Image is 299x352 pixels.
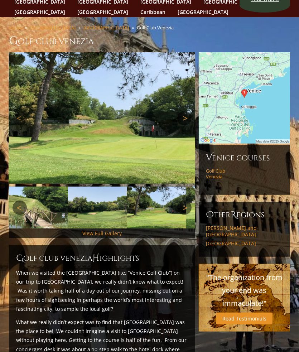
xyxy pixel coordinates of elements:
[83,24,129,31] a: [GEOGRAPHIC_DATA]
[206,225,283,237] a: [PERSON_NAME] and [GEOGRAPHIC_DATA]
[30,24,76,31] a: [GEOGRAPHIC_DATA]
[13,201,27,215] a: Previous
[13,111,27,125] a: Previous
[16,252,188,264] h2: Golf Club Venezia ighlights
[206,168,240,180] a: Golf Club Venezia
[9,24,22,31] a: Home
[206,271,283,310] p: "The organization from your end was immaculate!"
[231,209,236,221] span: R
[206,209,283,221] h6: ther egions
[206,209,214,221] span: O
[174,7,232,17] a: [GEOGRAPHIC_DATA]
[177,111,192,125] a: Next
[92,252,100,264] span: H
[82,230,122,237] a: View Full Gallery
[11,7,69,17] a: [GEOGRAPHIC_DATA]
[74,7,132,17] a: [GEOGRAPHIC_DATA]
[216,313,273,324] a: Read Testimonials
[177,201,192,215] a: Next
[9,34,290,48] h1: Golf Club Venezia
[206,152,283,164] h6: Venice Courses
[137,24,177,31] li: Golf Club Venezia
[137,7,169,17] a: Caribbean
[199,52,290,144] img: Google Map of Circolo Golf Venezia, Str. Vecchia, 1, 30126 Venezia, VE, Italy
[16,269,183,312] span: When we visited the [GEOGRAPHIC_DATA] (i.e. “Venice Golf Club”) on our trip to [GEOGRAPHIC_DATA],...
[206,240,283,247] a: [GEOGRAPHIC_DATA]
